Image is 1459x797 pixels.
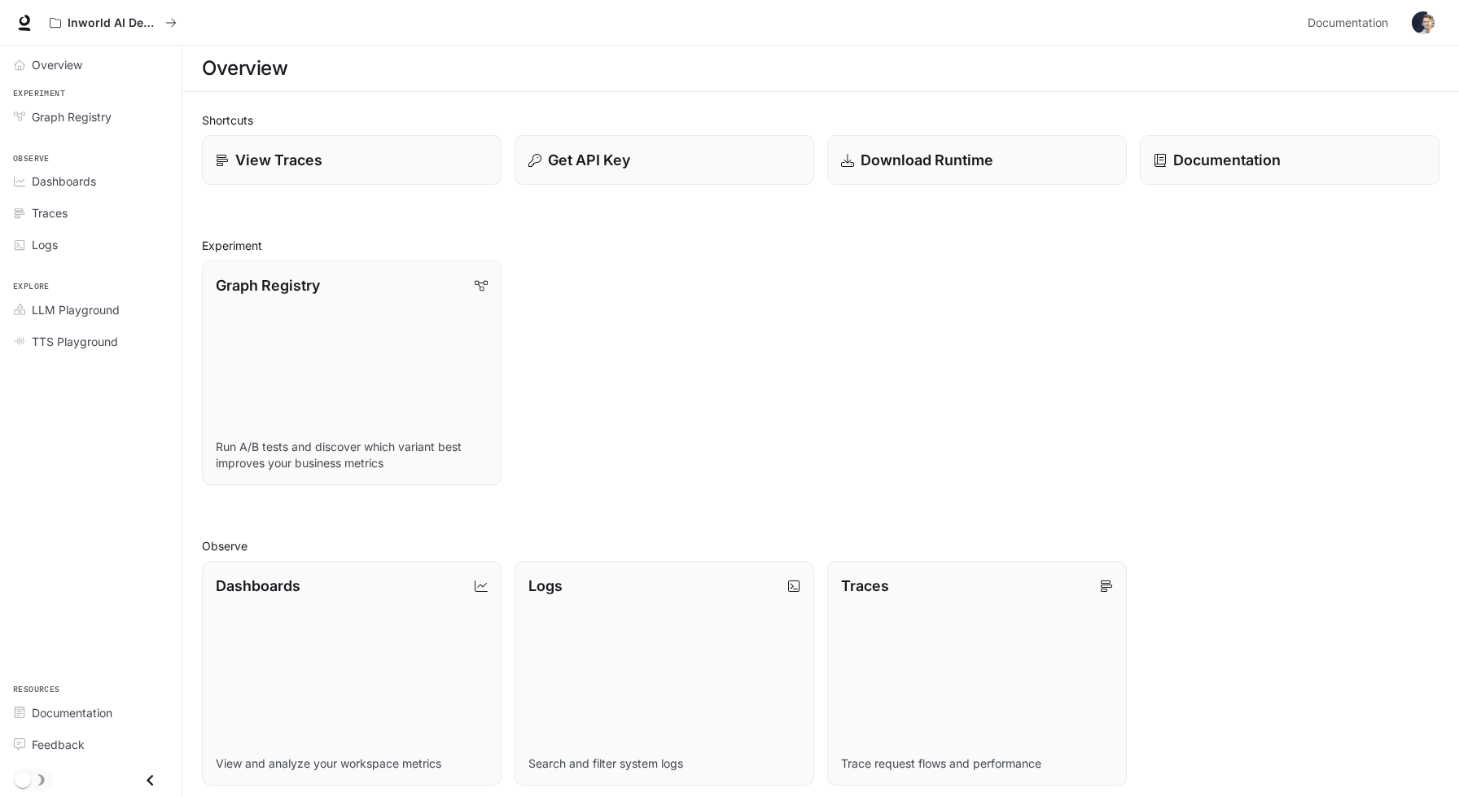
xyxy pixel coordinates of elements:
[515,561,814,786] a: LogsSearch and filter system logs
[235,149,322,171] p: View Traces
[1301,7,1400,39] a: Documentation
[861,149,993,171] p: Download Runtime
[202,112,1439,129] h2: Shortcuts
[32,301,120,318] span: LLM Playground
[7,327,175,356] a: TTS Playground
[528,755,800,772] p: Search and filter system logs
[202,52,287,85] h1: Overview
[15,770,31,788] span: Dark mode toggle
[202,261,502,485] a: Graph RegistryRun A/B tests and discover which variant best improves your business metrics
[68,16,159,30] p: Inworld AI Demos
[32,108,112,125] span: Graph Registry
[216,575,300,597] p: Dashboards
[841,575,889,597] p: Traces
[528,575,563,597] p: Logs
[132,764,169,797] button: Close drawer
[515,135,814,185] button: Get API Key
[7,167,175,195] a: Dashboards
[202,135,502,185] a: View Traces
[202,237,1439,254] h2: Experiment
[1140,135,1439,185] a: Documentation
[216,439,488,471] p: Run A/B tests and discover which variant best improves your business metrics
[548,149,630,171] p: Get API Key
[7,698,175,727] a: Documentation
[32,56,82,73] span: Overview
[7,296,175,324] a: LLM Playground
[216,274,320,296] p: Graph Registry
[32,704,112,721] span: Documentation
[827,135,1127,185] a: Download Runtime
[202,537,1439,554] h2: Observe
[216,755,488,772] p: View and analyze your workspace metrics
[7,230,175,259] a: Logs
[32,236,58,253] span: Logs
[32,333,118,350] span: TTS Playground
[1173,149,1281,171] p: Documentation
[32,736,85,753] span: Feedback
[202,561,502,786] a: DashboardsView and analyze your workspace metrics
[827,561,1127,786] a: TracesTrace request flows and performance
[7,103,175,131] a: Graph Registry
[1308,13,1388,33] span: Documentation
[841,755,1113,772] p: Trace request flows and performance
[7,50,175,79] a: Overview
[7,199,175,227] a: Traces
[32,173,96,190] span: Dashboards
[7,730,175,759] a: Feedback
[42,7,184,39] button: All workspaces
[32,204,68,221] span: Traces
[1412,11,1435,34] img: User avatar
[1407,7,1439,39] button: User avatar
